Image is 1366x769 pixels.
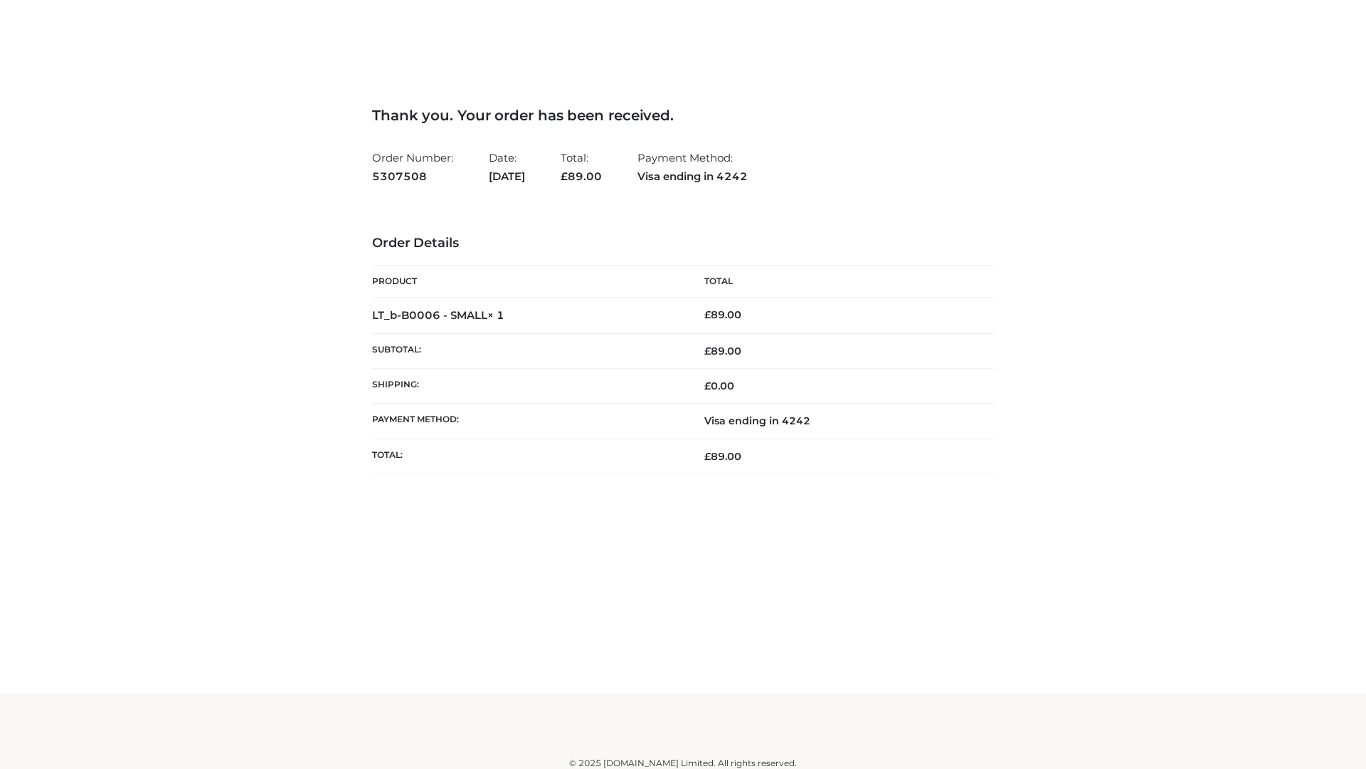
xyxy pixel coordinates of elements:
th: Shipping: [372,369,683,404]
li: Date: [489,145,525,189]
bdi: 0.00 [704,380,734,392]
li: Order Number: [372,145,453,189]
li: Payment Method: [637,145,748,189]
td: Visa ending in 4242 [683,404,994,439]
span: £ [561,169,568,183]
h3: Order Details [372,236,994,251]
th: Payment method: [372,404,683,439]
strong: Visa ending in 4242 [637,167,748,186]
span: £ [704,345,711,357]
strong: 5307508 [372,167,453,186]
th: Total [683,266,994,298]
span: 89.00 [704,450,741,463]
th: Product [372,266,683,298]
span: 89.00 [561,169,602,183]
span: £ [704,308,711,321]
th: Total: [372,439,683,474]
span: £ [704,380,711,392]
li: Total: [561,145,602,189]
span: 89.00 [704,345,741,357]
span: £ [704,450,711,463]
strong: × 1 [487,308,504,322]
strong: LT_b-B0006 - SMALL [372,308,504,322]
strong: [DATE] [489,167,525,186]
bdi: 89.00 [704,308,741,321]
h3: Thank you. Your order has been received. [372,107,994,124]
th: Subtotal: [372,333,683,368]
